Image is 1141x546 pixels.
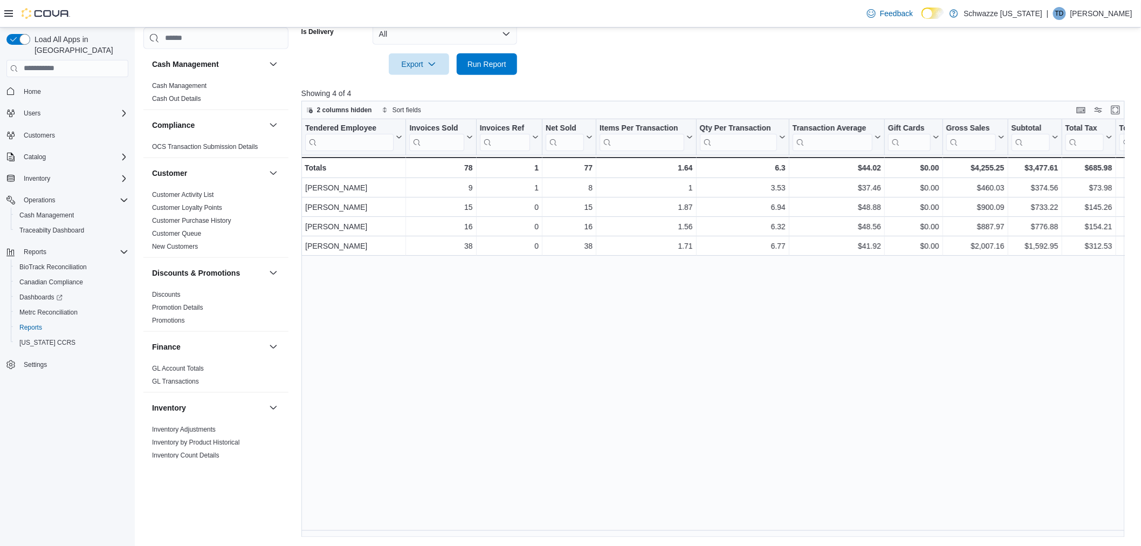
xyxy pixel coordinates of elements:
[699,201,785,214] div: 6.94
[152,290,181,298] span: Discounts
[19,172,128,185] span: Inventory
[152,229,201,237] a: Customer Queue
[479,240,538,252] div: 0
[19,263,87,271] span: BioTrack Reconciliation
[11,305,133,320] button: Metrc Reconciliation
[152,341,265,352] button: Finance
[409,123,464,151] div: Invoices Sold
[19,338,75,347] span: [US_STATE] CCRS
[267,401,280,414] button: Inventory
[267,57,280,70] button: Cash Management
[793,161,881,174] div: $44.02
[600,220,693,233] div: 1.56
[699,240,785,252] div: 6.77
[1066,240,1112,252] div: $312.53
[143,288,288,331] div: Discounts & Promotions
[317,106,372,114] span: 2 columns hidden
[19,85,128,98] span: Home
[15,209,78,222] a: Cash Management
[2,127,133,143] button: Customers
[600,123,693,151] button: Items Per Transaction
[15,276,87,289] a: Canadian Compliance
[152,451,219,459] span: Inventory Count Details
[600,201,693,214] div: 1.87
[546,123,593,151] button: Net Sold
[267,166,280,179] button: Customer
[15,224,128,237] span: Traceabilty Dashboard
[19,107,128,120] span: Users
[1092,104,1105,117] button: Display options
[863,3,917,24] a: Feedback
[19,293,63,302] span: Dashboards
[152,438,240,446] a: Inventory by Product Historical
[19,226,84,235] span: Traceabilty Dashboard
[389,53,449,75] button: Export
[1075,104,1088,117] button: Keyboard shortcuts
[143,79,288,109] div: Cash Management
[946,161,1005,174] div: $4,255.25
[152,402,265,413] button: Inventory
[479,123,530,133] div: Invoices Ref
[793,201,881,214] div: $48.88
[19,308,78,317] span: Metrc Reconciliation
[152,203,222,211] span: Customer Loyalty Points
[152,267,265,278] button: Discounts & Promotions
[409,123,464,133] div: Invoices Sold
[2,357,133,372] button: Settings
[24,360,47,369] span: Settings
[19,151,50,163] button: Catalog
[152,119,195,130] h3: Compliance
[152,364,204,372] a: GL Account Totals
[19,172,54,185] button: Inventory
[1055,7,1064,20] span: TD
[24,196,56,204] span: Operations
[964,7,1042,20] p: Schwazze [US_STATE]
[11,223,133,238] button: Traceabilty Dashboard
[24,248,46,256] span: Reports
[305,123,394,133] div: Tendered Employee
[1070,7,1132,20] p: [PERSON_NAME]
[1065,161,1112,174] div: $685.98
[479,161,538,174] div: 1
[152,425,216,433] a: Inventory Adjustments
[152,303,203,311] span: Promotion Details
[22,8,70,19] img: Cova
[152,167,265,178] button: Customer
[888,181,939,194] div: $0.00
[946,181,1005,194] div: $460.03
[15,261,128,274] span: BioTrack Reconciliation
[143,188,288,257] div: Customer
[15,224,88,237] a: Traceabilty Dashboard
[305,240,402,252] div: [PERSON_NAME]
[2,171,133,186] button: Inventory
[11,335,133,350] button: [US_STATE] CCRS
[301,88,1133,99] p: Showing 4 of 4
[15,209,128,222] span: Cash Management
[24,109,40,118] span: Users
[888,123,931,133] div: Gift Cards
[888,240,939,252] div: $0.00
[152,142,258,151] span: OCS Transaction Submission Details
[699,123,776,133] div: Qty Per Transaction
[19,245,128,258] span: Reports
[600,123,684,133] div: Items Per Transaction
[1109,104,1122,117] button: Enter fullscreen
[15,276,128,289] span: Canadian Compliance
[302,104,376,117] button: 2 columns hidden
[305,123,402,151] button: Tendered Employee
[152,242,198,250] span: New Customers
[11,320,133,335] button: Reports
[152,119,265,130] button: Compliance
[2,149,133,165] button: Catalog
[888,123,939,151] button: Gift Cards
[409,240,472,252] div: 38
[15,261,91,274] a: BioTrack Reconciliation
[546,123,584,151] div: Net Sold
[793,123,881,151] button: Transaction Average
[946,123,996,151] div: Gross Sales
[152,216,231,224] a: Customer Purchase History
[1011,161,1058,174] div: $3,477.61
[793,181,881,194] div: $37.46
[305,201,402,214] div: [PERSON_NAME]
